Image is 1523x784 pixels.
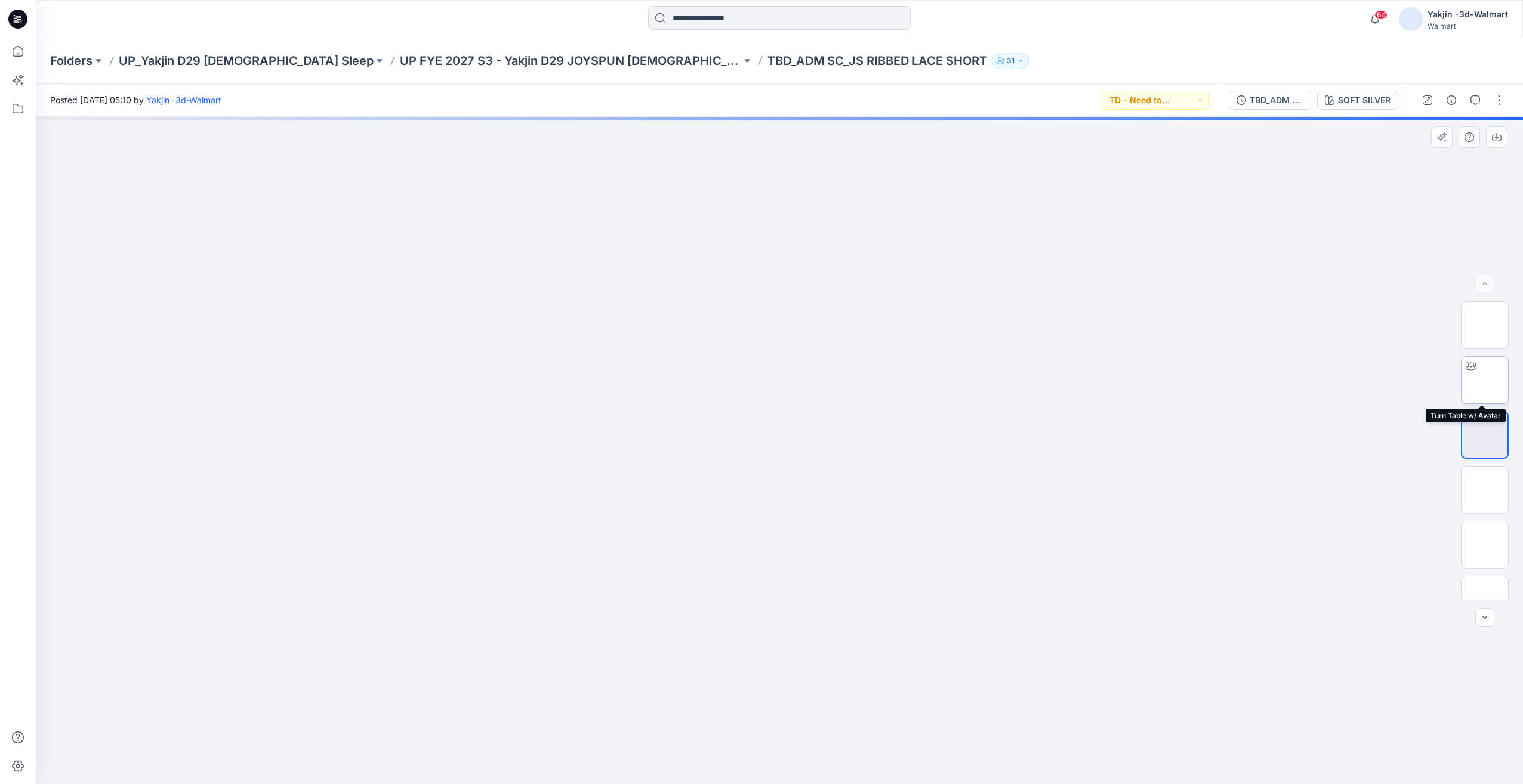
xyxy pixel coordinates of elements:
div: SOFT SILVER [1338,94,1391,107]
span: Posted [DATE] 05:10 by [50,94,221,106]
div: TBD_ADM SC_JS RIBBED LACE SHORT [1250,94,1305,107]
span: 64 [1374,10,1388,20]
p: TBD_ADM SC_JS RIBBED LACE SHORT [767,53,987,69]
button: Details [1442,91,1461,110]
a: UP_Yakjin D29 [DEMOGRAPHIC_DATA] Sleep [119,53,374,69]
p: 31 [1007,54,1015,67]
a: Folders [50,53,93,69]
div: Walmart [1428,21,1508,30]
a: UP FYE 2027 S3 - Yakjin D29 JOYSPUN [DEMOGRAPHIC_DATA] Sleepwear [400,53,741,69]
div: Yakjin -3d-Walmart [1428,7,1508,21]
a: Yakjin -3d-Walmart [146,95,221,105]
button: 31 [992,53,1029,69]
button: SOFT SILVER [1317,91,1398,110]
button: TBD_ADM SC_JS RIBBED LACE SHORT [1229,91,1312,110]
img: avatar [1399,7,1423,31]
